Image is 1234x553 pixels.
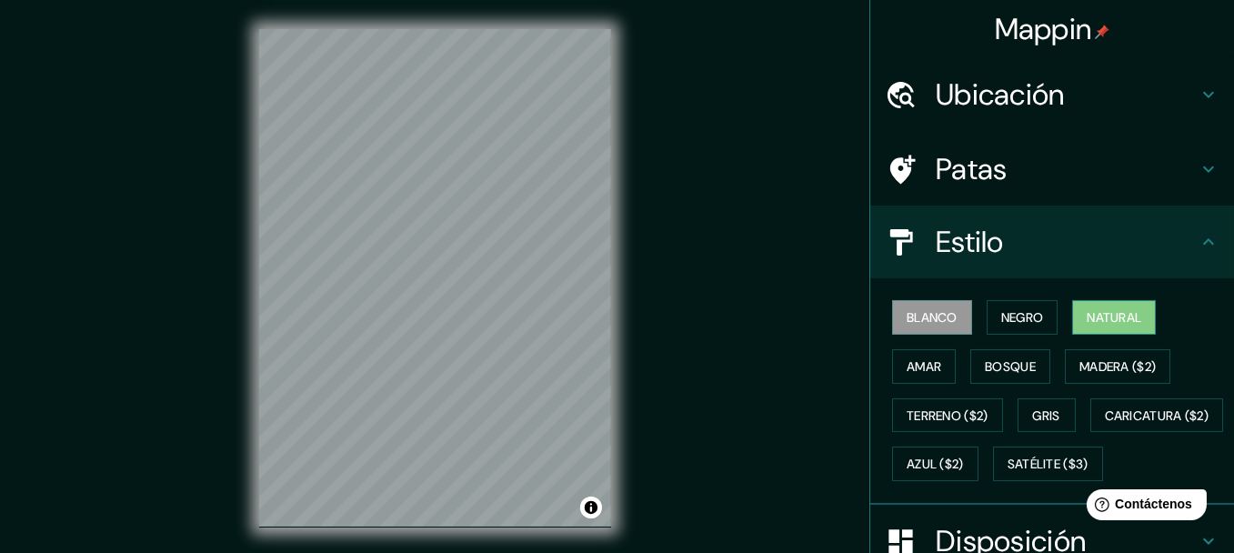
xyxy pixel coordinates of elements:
[907,358,941,375] font: Amar
[1079,358,1156,375] font: Madera ($2)
[892,349,956,384] button: Amar
[580,497,602,518] button: Activar o desactivar atribución
[892,447,978,481] button: Azul ($2)
[985,358,1036,375] font: Bosque
[259,29,611,528] canvas: Mapa
[936,150,1008,188] font: Patas
[987,300,1058,335] button: Negro
[1087,309,1141,326] font: Natural
[1090,398,1224,433] button: Caricatura ($2)
[907,407,988,424] font: Terreno ($2)
[1001,309,1044,326] font: Negro
[1072,300,1156,335] button: Natural
[970,349,1050,384] button: Bosque
[1065,349,1170,384] button: Madera ($2)
[870,206,1234,278] div: Estilo
[993,447,1103,481] button: Satélite ($3)
[870,58,1234,131] div: Ubicación
[907,309,958,326] font: Blanco
[995,10,1092,48] font: Mappin
[1018,398,1076,433] button: Gris
[1008,457,1089,473] font: Satélite ($3)
[1033,407,1060,424] font: Gris
[892,398,1003,433] button: Terreno ($2)
[1095,25,1109,39] img: pin-icon.png
[936,75,1065,114] font: Ubicación
[870,133,1234,206] div: Patas
[907,457,964,473] font: Azul ($2)
[892,300,972,335] button: Blanco
[1105,407,1209,424] font: Caricatura ($2)
[936,223,1004,261] font: Estilo
[1072,482,1214,533] iframe: Lanzador de widgets de ayuda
